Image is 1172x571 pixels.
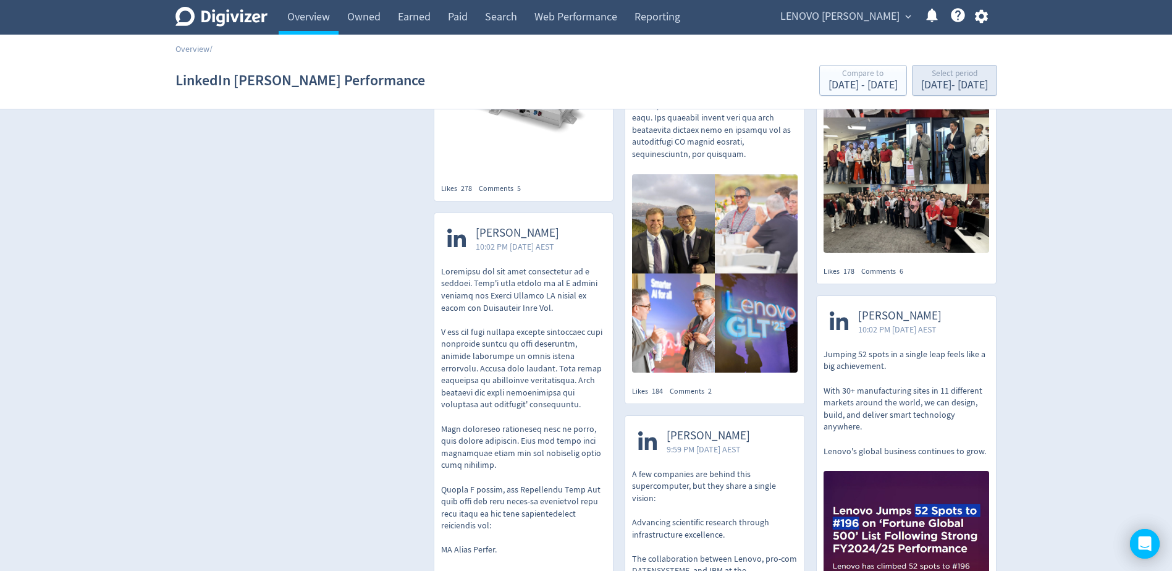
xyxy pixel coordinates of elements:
div: Comments [861,266,910,277]
span: 178 [843,266,854,276]
button: LENOVO [PERSON_NAME] [776,7,914,27]
div: Comments [479,184,528,194]
button: Compare to[DATE] - [DATE] [819,65,907,96]
span: 9:59 PM [DATE] AEST [667,443,750,455]
span: [PERSON_NAME] [858,309,942,323]
a: Overview [175,43,209,54]
span: [PERSON_NAME] [476,226,559,240]
span: / [209,43,213,54]
div: Open Intercom Messenger [1130,529,1160,559]
img: https://media.cf.digivizer.com/images/linkedin-134858542-urn:li:share:7353610861631918080-fe84b97... [824,4,989,253]
div: Likes [632,386,670,397]
span: 2 [708,386,712,396]
span: 184 [652,386,663,396]
span: 10:02 PM [DATE] AEST [476,240,559,253]
h1: LinkedIn [PERSON_NAME] Performance [175,61,425,100]
span: [PERSON_NAME] [667,429,750,443]
div: Likes [824,266,861,277]
span: 278 [461,184,472,193]
div: Compare to [828,69,898,80]
img: https://media.cf.digivizer.com/images/linkedin-134858542-urn:li:share:7377214515655942144-3645274... [632,174,798,373]
div: Select period [921,69,988,80]
span: LENOVO [PERSON_NAME] [780,7,900,27]
button: Select period[DATE]- [DATE] [912,65,997,96]
div: Comments [670,386,719,397]
span: 6 [900,266,903,276]
span: expand_more [903,11,914,22]
span: 10:02 PM [DATE] AEST [858,323,942,336]
div: Likes [441,184,479,194]
div: [DATE] - [DATE] [828,80,898,91]
p: Jumping 52 spots in a single leap feels like a big achievement. With 30+ manufacturing sites in 1... [824,349,989,457]
span: 5 [517,184,521,193]
div: [DATE] - [DATE] [921,80,988,91]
